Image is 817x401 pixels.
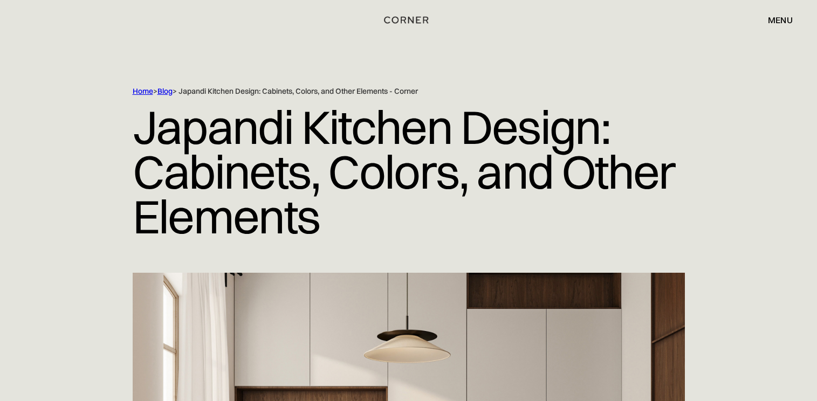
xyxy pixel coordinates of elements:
[133,86,153,96] a: Home
[757,11,793,29] div: menu
[133,96,685,247] h1: Japandi Kitchen Design: Cabinets, Colors, and Other Elements
[768,16,793,24] div: menu
[379,13,439,27] a: home
[157,86,173,96] a: Blog
[133,86,640,96] div: > > Japandi Kitchen Design: Cabinets, Colors, and Other Elements - Corner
